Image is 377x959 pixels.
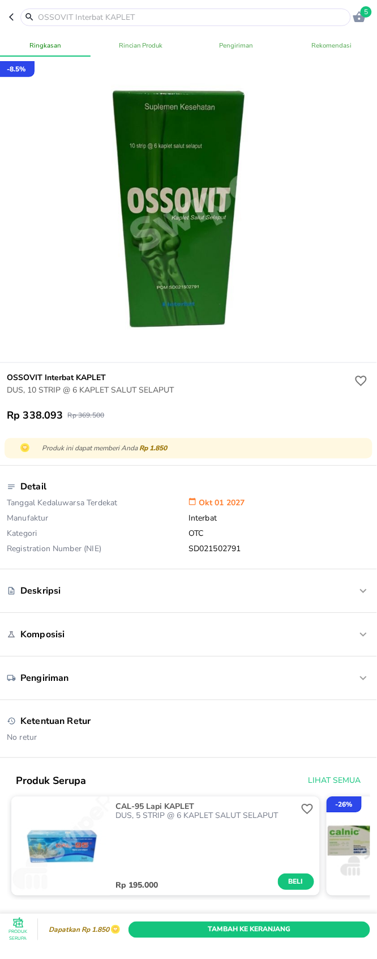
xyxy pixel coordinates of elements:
[7,64,25,74] p: - 8.5 %
[7,930,29,943] p: Produk Serupa
[7,728,370,743] p: No retur
[20,481,46,493] p: Detail
[7,372,352,385] h6: OSSOVIT Interbat KAPLET
[68,411,105,420] p: Rp 369.500
[20,585,61,598] p: Deskripsi
[42,444,365,454] p: Produk ini dapat memberi Anda
[7,475,370,560] div: DetailTanggal Kedaluwarsa TerdekatOkt 01 2027ManufakturInterbatKategoriOTCRegistration Number (NI...
[336,800,353,810] p: - 26 %
[291,40,373,51] span: Rekomendasi
[137,924,362,936] span: Tambah Ke Keranjang
[7,919,29,942] button: Produk Serupa
[7,409,63,423] p: Rp 338.093
[115,881,277,890] p: Rp 195.000
[195,40,277,51] span: Pengiriman
[7,498,188,513] p: Tanggal Kedaluwarsa Terdekat
[20,715,91,728] p: Ketentuan Retur
[309,774,361,788] span: Lihat Semua
[7,666,370,691] div: Pengiriman
[278,874,314,890] button: Beli
[7,579,370,604] div: Deskripsi
[188,498,370,513] p: Okt 01 2027
[7,710,370,749] div: Ketentuan ReturNo retur
[188,528,370,544] p: OTC
[188,513,370,528] p: Interbat
[351,8,368,25] button: 5
[5,40,87,51] span: Ringkasan
[7,544,188,555] p: Registration Number (NIE)
[361,6,372,18] span: 5
[188,544,370,555] p: SD021502791
[139,444,167,453] span: Rp 1.850
[11,797,110,896] img: ID102848-1.4bb671c5-3a3f-4447-8ba0-283cf4a8e315.jpeg
[286,876,306,888] span: Beli
[304,771,363,792] button: Lihat Semua
[128,922,370,939] button: Tambah Ke Keranjang
[100,40,182,51] span: Rincian Produk
[7,528,188,544] p: Kategori
[46,927,109,935] p: Dapatkan Rp 1.850
[7,513,188,528] p: Manufaktur
[37,11,348,23] input: OSSOVIT Interbat KAPLET
[7,385,352,397] p: DUS, 10 STRIP @ 6 KAPLET SALUT SELAPUT
[7,623,370,647] div: Komposisi
[115,812,298,821] p: DUS, 5 STRIP @ 6 KAPLET SALUT SELAPUT
[115,803,295,812] p: CAL-95 Lapi KAPLET
[20,629,65,641] p: Komposisi
[20,672,69,685] p: Pengiriman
